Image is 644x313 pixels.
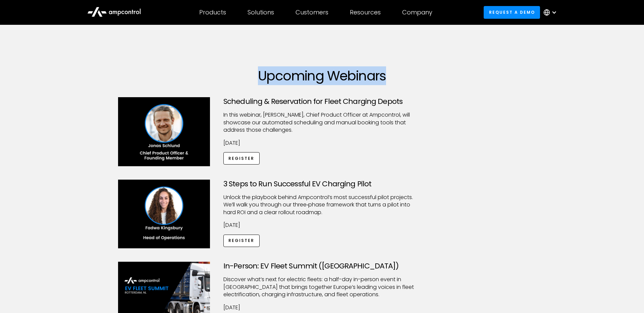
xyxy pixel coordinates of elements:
[296,9,328,16] div: Customers
[248,9,274,16] div: Solutions
[223,111,421,134] p: ​In this webinar, [PERSON_NAME], Chief Product Officer at Ampcontrol, will showcase our automated...
[118,68,526,84] h1: Upcoming Webinars
[223,235,260,247] a: Register
[402,9,432,16] div: Company
[223,97,421,106] h3: Scheduling & Reservation for Fleet Charging Depots
[223,276,421,298] p: ​Discover what’s next for electric fleets: a half-day in-person event in [GEOGRAPHIC_DATA] that b...
[223,222,421,229] p: [DATE]
[199,9,226,16] div: Products
[223,152,260,165] a: Register
[223,262,421,270] h3: In-Person: EV Fleet Summit ([GEOGRAPHIC_DATA])
[223,194,421,216] p: Unlock the playbook behind Ampcontrol’s most successful pilot projects. We’ll walk you through ou...
[223,304,421,311] p: [DATE]
[350,9,381,16] div: Resources
[223,180,421,188] h3: 3 Steps to Run Successful EV Charging Pilot
[484,6,540,18] a: Request a demo
[223,139,421,147] p: [DATE]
